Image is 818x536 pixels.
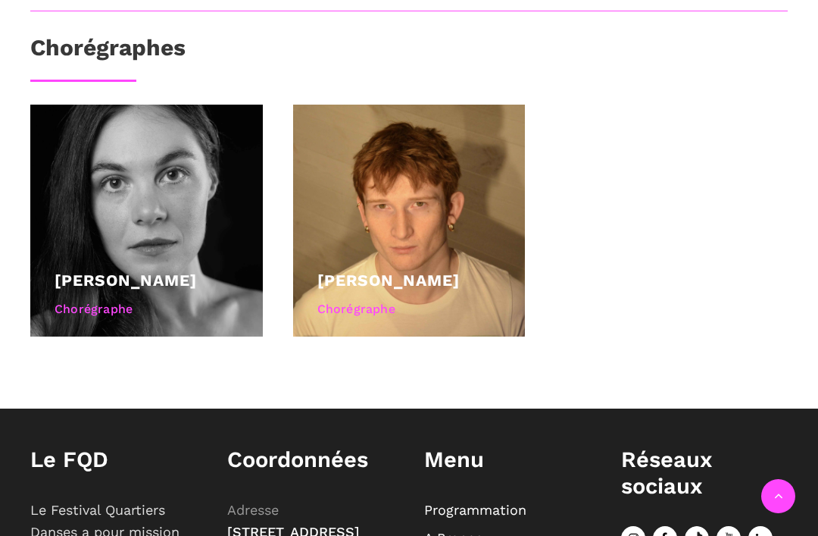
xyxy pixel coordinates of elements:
h1: Coordonnées [227,447,394,473]
a: [PERSON_NAME] [55,271,197,290]
div: Chorégraphe [317,299,501,319]
a: Programmation [424,502,526,518]
h1: Menu [424,447,591,473]
h1: Réseaux sociaux [621,447,788,500]
h3: Chorégraphes [30,34,186,72]
span: Adresse [227,502,279,518]
h1: Le FQD [30,447,197,473]
div: Chorégraphe [55,299,239,319]
a: [PERSON_NAME] [317,271,460,290]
